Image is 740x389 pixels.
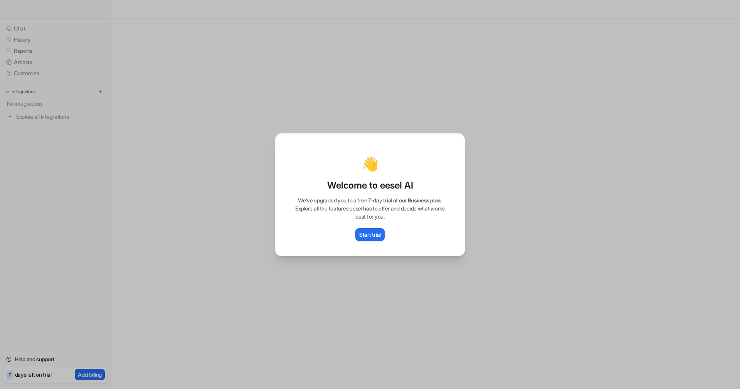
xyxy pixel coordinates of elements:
p: 👋 [362,156,379,172]
p: We’ve upgraded you to a free 7-day trial of our [284,196,456,204]
p: Start trial [359,231,381,239]
p: Welcome to eesel AI [284,179,456,192]
p: Explore all the features eesel has to offer and decide what works best for you. [284,204,456,221]
button: Start trial [355,228,385,241]
span: Business plan. [408,197,442,204]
